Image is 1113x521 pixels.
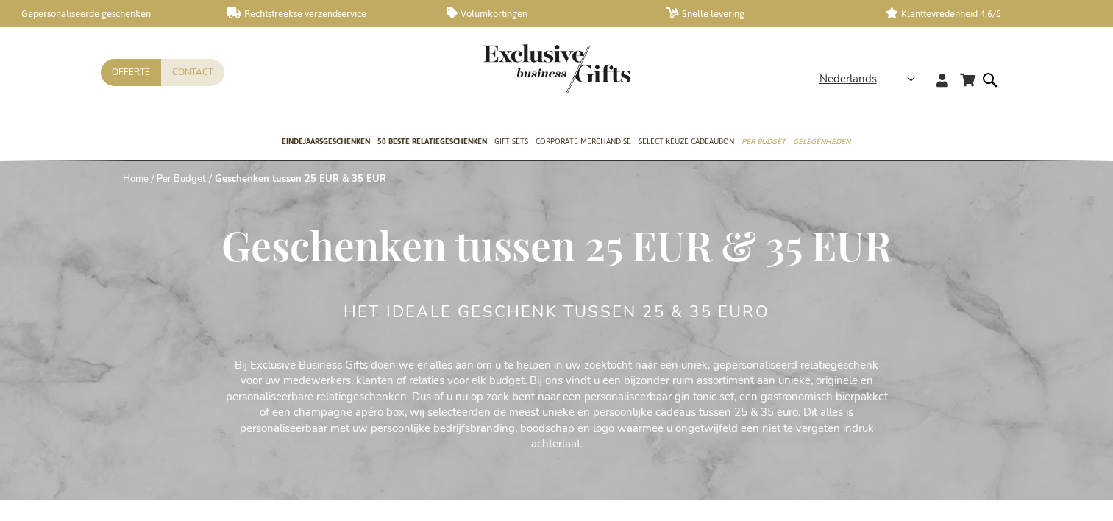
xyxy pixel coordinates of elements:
[7,7,204,20] a: Gepersonaliseerde geschenken
[101,59,161,86] a: Offerte
[793,124,850,161] a: Gelegenheden
[483,44,557,93] a: store logo
[494,124,528,161] a: Gift Sets
[227,7,424,20] a: Rechtstreekse verzendservice
[793,134,850,149] span: Gelegenheden
[377,124,487,161] a: 50 beste relatiegeschenken
[447,7,643,20] a: Volumkortingen
[639,134,734,149] span: Select Keuze Cadeaubon
[282,134,370,149] span: Eindejaarsgeschenken
[483,44,630,93] img: Exclusive Business gifts logo
[226,358,888,453] p: Bij Exclusive Business Gifts doen we er alles aan om u te helpen in uw zoektocht naar een uniek, ...
[536,134,631,149] span: Corporate Merchandise
[161,59,224,86] a: Contact
[344,303,769,321] h2: Het ideale geschenk tussen 25 & 35 euro
[639,124,734,161] a: Select Keuze Cadeaubon
[123,172,149,185] a: Home
[536,124,631,161] a: Corporate Merchandise
[819,71,877,88] span: Nederlands
[666,7,863,20] a: Snelle levering
[494,134,528,149] span: Gift Sets
[215,172,386,185] strong: Geschenken tussen 25 EUR & 35 EUR
[742,124,786,161] a: Per Budget
[742,134,786,149] span: Per Budget
[282,124,370,161] a: Eindejaarsgeschenken
[157,172,206,185] a: Per Budget
[221,217,892,272] span: Geschenken tussen 25 EUR & 35 EUR
[819,71,925,88] div: Nederlands
[377,134,487,149] span: 50 beste relatiegeschenken
[886,7,1082,20] a: Klanttevredenheid 4,6/5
